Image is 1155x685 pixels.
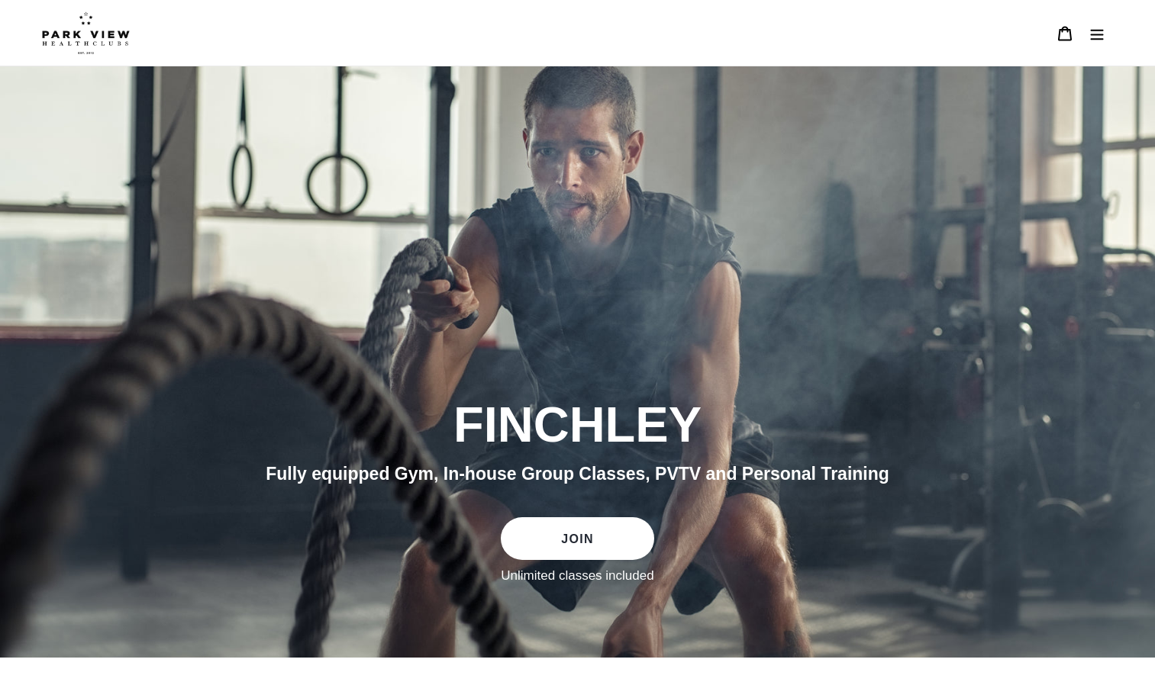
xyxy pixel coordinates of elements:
[501,517,653,560] a: JOIN
[42,11,130,54] img: Park view health clubs is a gym near you.
[162,395,994,455] h2: FINCHLEY
[266,464,889,484] span: Fully equipped Gym, In-house Group Classes, PVTV and Personal Training
[1081,17,1113,50] button: Menu
[501,568,653,584] label: Unlimited classes included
